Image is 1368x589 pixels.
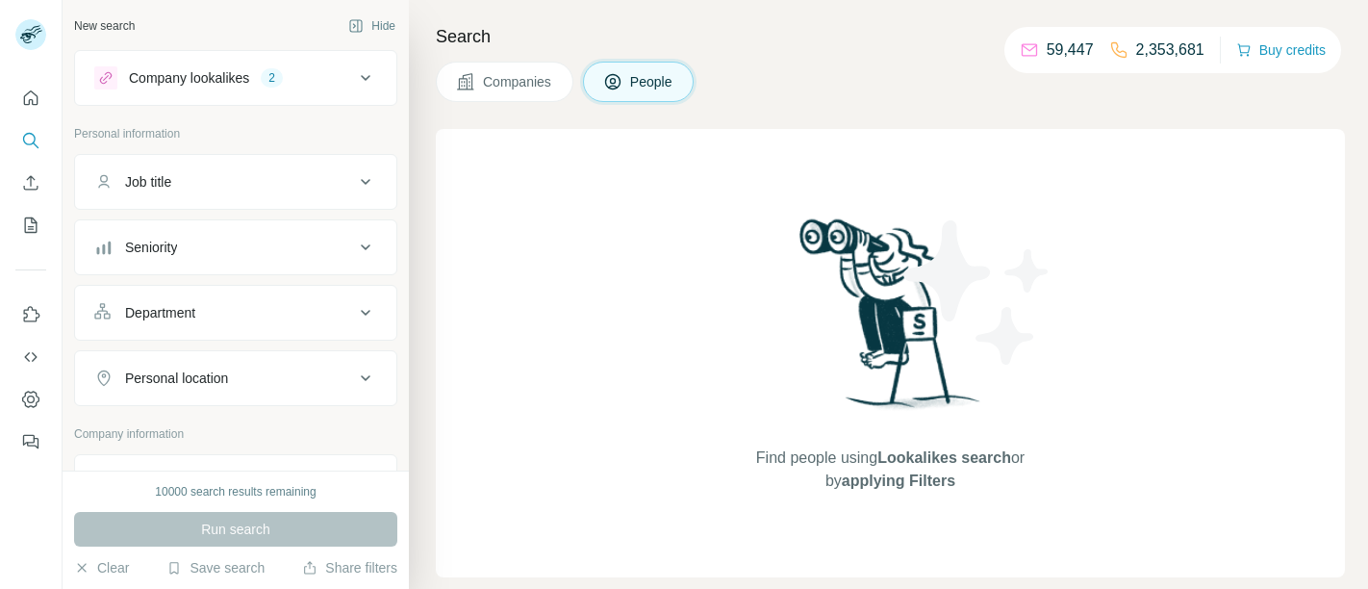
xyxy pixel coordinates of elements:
[125,172,171,192] div: Job title
[75,55,396,101] button: Company lookalikes2
[125,303,195,322] div: Department
[15,424,46,459] button: Feedback
[15,297,46,332] button: Use Surfe on LinkedIn
[630,72,674,91] span: People
[261,69,283,87] div: 2
[483,72,553,91] span: Companies
[74,17,135,35] div: New search
[166,558,265,577] button: Save search
[15,123,46,158] button: Search
[75,459,396,505] button: Company
[842,473,955,489] span: applying Filters
[891,206,1064,379] img: Surfe Illustration - Stars
[125,369,228,388] div: Personal location
[125,238,177,257] div: Seniority
[15,166,46,200] button: Enrich CSV
[74,425,397,443] p: Company information
[15,208,46,243] button: My lists
[877,449,1011,466] span: Lookalikes search
[436,23,1345,50] h4: Search
[1136,38,1204,62] p: 2,353,681
[75,290,396,336] button: Department
[129,68,249,88] div: Company lookalikes
[791,214,991,428] img: Surfe Illustration - Woman searching with binoculars
[335,12,409,40] button: Hide
[302,558,397,577] button: Share filters
[75,224,396,270] button: Seniority
[75,355,396,401] button: Personal location
[736,447,1044,493] span: Find people using or by
[1236,37,1326,64] button: Buy credits
[15,340,46,374] button: Use Surfe API
[1047,38,1094,62] p: 59,447
[75,159,396,205] button: Job title
[15,81,46,115] button: Quick start
[74,125,397,142] p: Personal information
[15,382,46,417] button: Dashboard
[74,558,129,577] button: Clear
[155,483,316,500] div: 10000 search results remaining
